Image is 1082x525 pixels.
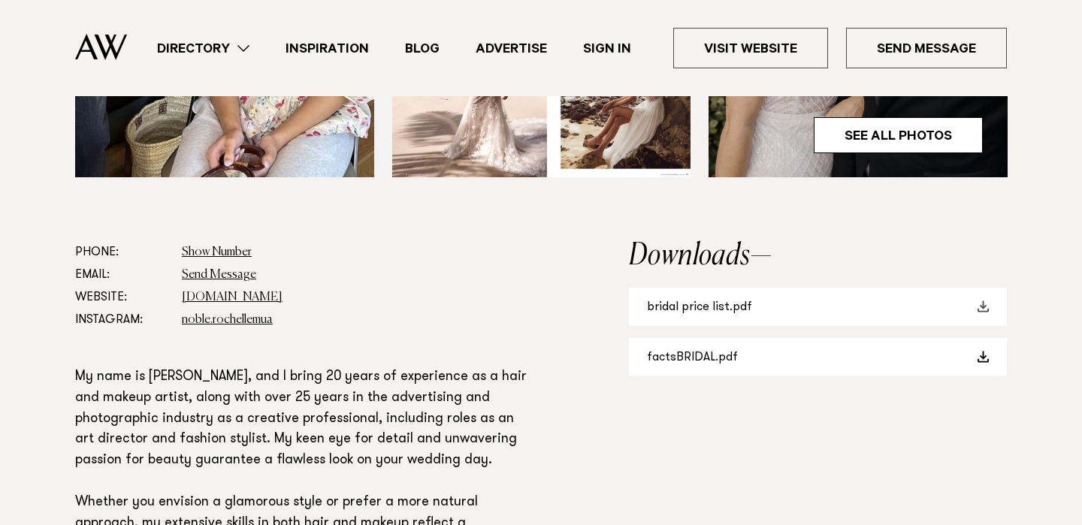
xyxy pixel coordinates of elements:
[458,38,565,59] a: Advertise
[139,38,267,59] a: Directory
[673,28,828,68] a: Visit Website
[846,28,1007,68] a: Send Message
[75,34,127,60] img: Auckland Weddings Logo
[182,269,256,281] a: Send Message
[75,309,170,331] dt: Instagram:
[182,246,252,258] a: Show Number
[629,241,1007,271] h2: Downloads
[75,286,170,309] dt: Website:
[387,38,458,59] a: Blog
[629,338,1007,376] a: factsBRIDAL.pdf
[267,38,387,59] a: Inspiration
[182,291,283,303] a: [DOMAIN_NAME]
[814,117,983,153] a: See All Photos
[182,314,273,326] a: noble.rochellemua
[75,241,170,264] dt: Phone:
[75,264,170,286] dt: Email:
[565,38,649,59] a: Sign In
[629,288,1007,326] a: bridal price list.pdf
